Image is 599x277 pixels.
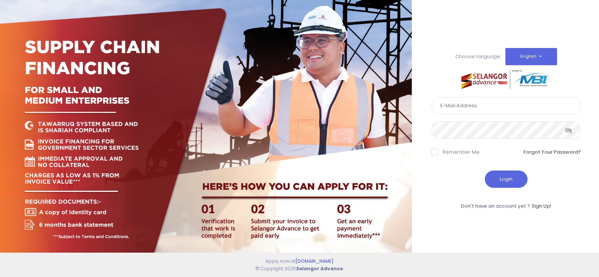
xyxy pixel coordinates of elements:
a: [DOMAIN_NAME] [295,258,334,264]
button: English [505,48,557,65]
img: selangor-advance.png [461,70,551,89]
span: Apply now at © Copyright 2025 . [255,258,344,272]
a: Sign Up! [532,202,551,210]
span: Choose language: [455,53,501,60]
strong: Selangor Advance [296,265,343,272]
span: Don't have an account yet ? [461,202,530,210]
button: Login [485,171,527,188]
input: E-Mail Address [431,97,581,114]
a: Forgot Your Password? [523,148,581,156]
label: Remember Me [443,148,480,156]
